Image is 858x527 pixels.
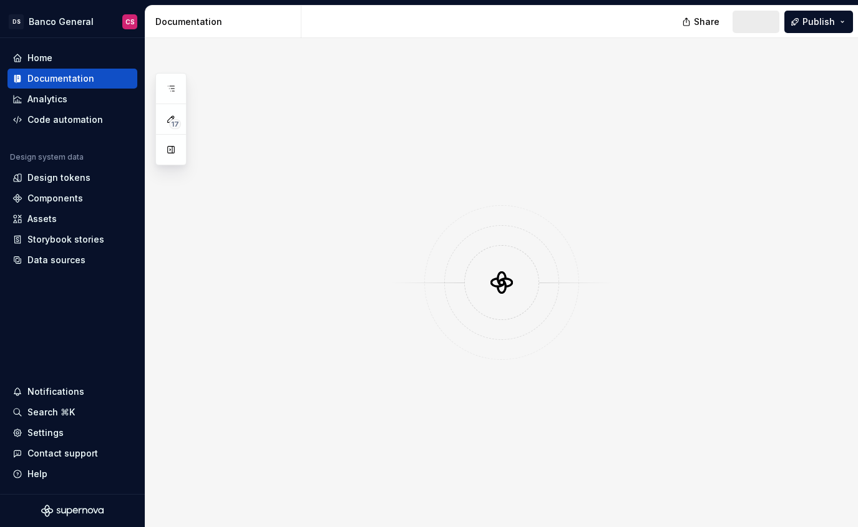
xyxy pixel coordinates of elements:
[27,114,103,126] div: Code automation
[784,11,853,33] button: Publish
[7,69,137,89] a: Documentation
[169,119,181,129] span: 17
[29,16,94,28] div: Banco General
[676,11,728,33] button: Share
[27,72,94,85] div: Documentation
[27,52,52,64] div: Home
[7,464,137,484] button: Help
[2,8,142,35] button: DSBanco GeneralCS
[27,172,90,184] div: Design tokens
[27,192,83,205] div: Components
[7,230,137,249] a: Storybook stories
[27,406,75,418] div: Search ⌘K
[41,505,104,517] svg: Supernova Logo
[7,443,137,463] button: Contact support
[10,152,84,162] div: Design system data
[27,385,84,398] div: Notifications
[7,402,137,422] button: Search ⌘K
[7,48,137,68] a: Home
[7,250,137,270] a: Data sources
[27,447,98,460] div: Contact support
[7,89,137,109] a: Analytics
[694,16,719,28] span: Share
[7,423,137,443] a: Settings
[27,427,64,439] div: Settings
[27,213,57,225] div: Assets
[7,188,137,208] a: Components
[7,168,137,188] a: Design tokens
[7,209,137,229] a: Assets
[9,14,24,29] div: DS
[27,233,104,246] div: Storybook stories
[27,254,85,266] div: Data sources
[27,468,47,480] div: Help
[802,16,835,28] span: Publish
[155,16,296,28] div: Documentation
[27,93,67,105] div: Analytics
[7,110,137,130] a: Code automation
[7,382,137,402] button: Notifications
[125,17,135,27] div: CS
